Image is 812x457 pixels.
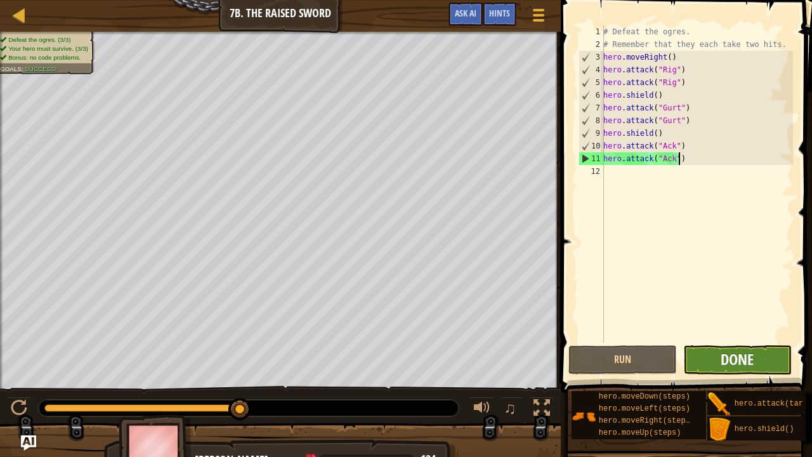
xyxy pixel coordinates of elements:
[599,392,690,401] span: hero.moveDown(steps)
[599,416,695,425] span: hero.moveRight(steps)
[735,425,794,434] span: hero.shield()
[579,140,604,152] div: 10
[8,54,81,61] span: Bonus: no code problems.
[579,102,604,114] div: 7
[579,76,604,89] div: 5
[579,63,604,76] div: 4
[22,65,25,72] span: :
[489,7,510,19] span: Hints
[6,397,32,423] button: Ctrl + P: Play
[721,349,754,369] span: Done
[25,65,56,72] span: Success!
[529,397,554,423] button: Toggle fullscreen
[683,345,792,374] button: Done
[579,152,604,165] div: 11
[523,3,554,32] button: Show game menu
[572,404,596,428] img: portrait.png
[579,25,604,38] div: 1
[455,7,476,19] span: Ask AI
[579,165,604,178] div: 12
[579,114,604,127] div: 8
[449,3,483,26] button: Ask AI
[707,392,731,416] img: portrait.png
[21,435,36,451] button: Ask AI
[579,89,604,102] div: 6
[579,51,604,63] div: 3
[579,38,604,51] div: 2
[599,404,690,413] span: hero.moveLeft(steps)
[568,345,677,374] button: Run
[707,418,731,442] img: portrait.png
[501,397,523,423] button: ♫
[504,399,516,418] span: ♫
[599,428,681,437] span: hero.moveUp(steps)
[8,36,70,43] span: Defeat the ogres. (3/3)
[579,127,604,140] div: 9
[8,45,88,52] span: Your hero must survive. (3/3)
[469,397,495,423] button: Adjust volume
